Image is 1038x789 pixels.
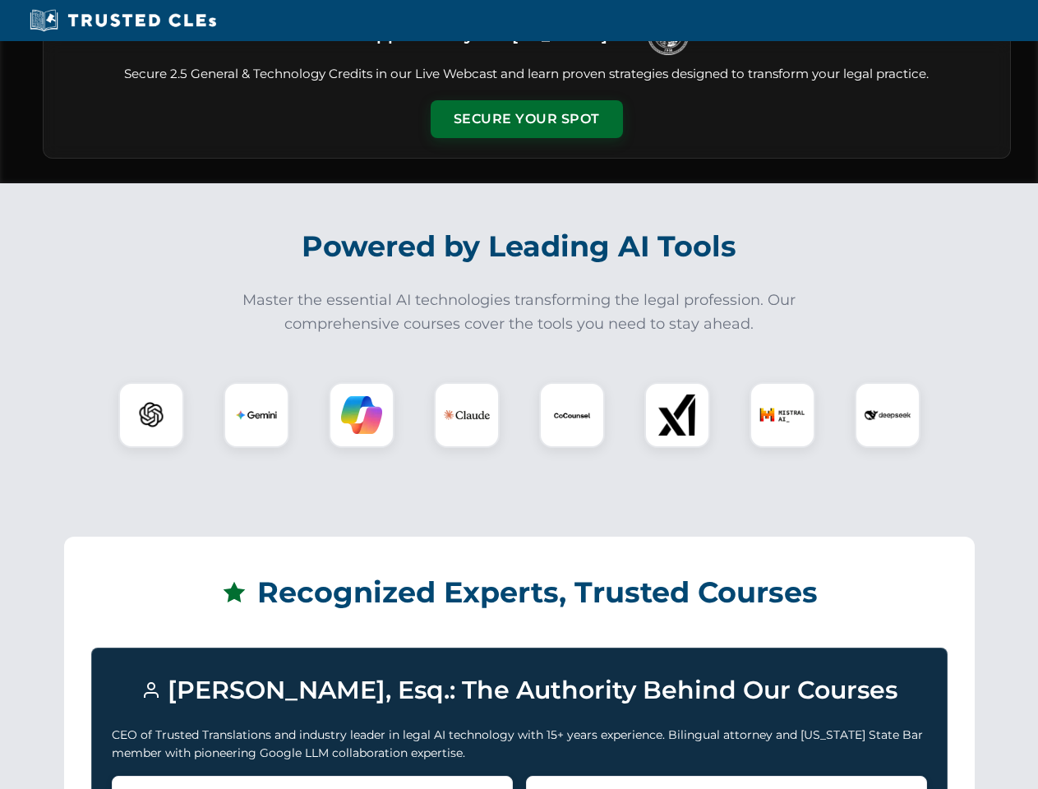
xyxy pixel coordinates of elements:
[112,726,927,763] p: CEO of Trusted Translations and industry leader in legal AI technology with 15+ years experience....
[750,382,815,448] div: Mistral AI
[329,382,394,448] div: Copilot
[431,100,623,138] button: Secure Your Spot
[64,218,975,275] h2: Powered by Leading AI Tools
[127,391,175,439] img: ChatGPT Logo
[232,288,807,336] p: Master the essential AI technologies transforming the legal profession. Our comprehensive courses...
[236,394,277,436] img: Gemini Logo
[341,394,382,436] img: Copilot Logo
[855,382,920,448] div: DeepSeek
[434,382,500,448] div: Claude
[224,382,289,448] div: Gemini
[551,394,593,436] img: CoCounsel Logo
[91,564,948,621] h2: Recognized Experts, Trusted Courses
[759,392,805,438] img: Mistral AI Logo
[112,668,927,713] h3: [PERSON_NAME], Esq.: The Authority Behind Our Courses
[539,382,605,448] div: CoCounsel
[444,392,490,438] img: Claude Logo
[657,394,698,436] img: xAI Logo
[118,382,184,448] div: ChatGPT
[865,392,911,438] img: DeepSeek Logo
[63,65,990,84] p: Secure 2.5 General & Technology Credits in our Live Webcast and learn proven strategies designed ...
[25,8,221,33] img: Trusted CLEs
[644,382,710,448] div: xAI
